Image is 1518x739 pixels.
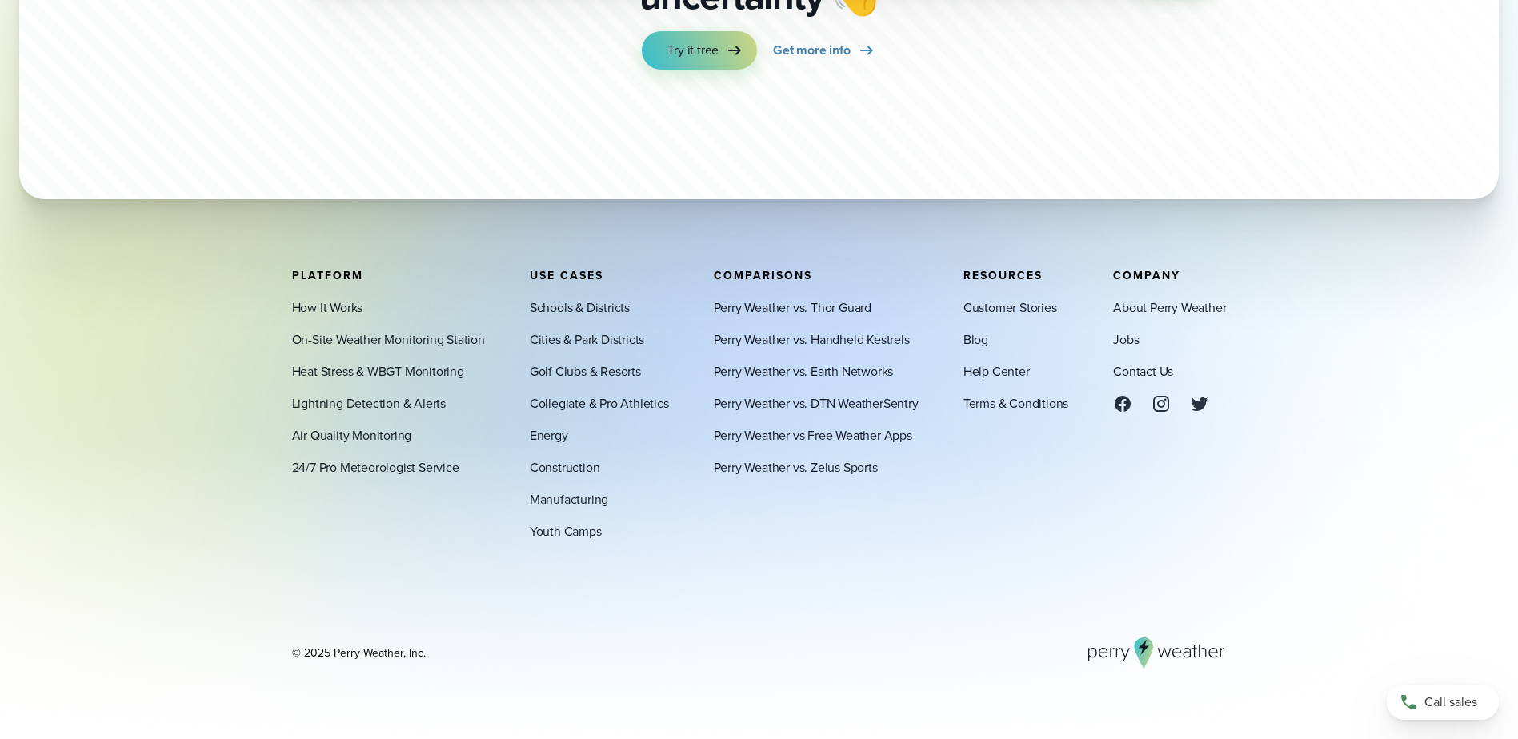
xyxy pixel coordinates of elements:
[292,457,459,477] a: 24/7 Pro Meteorologist Service
[292,393,446,413] a: Lightning Detection & Alerts
[292,330,485,349] a: On-Site Weather Monitoring Station
[963,298,1057,317] a: Customer Stories
[530,330,644,349] a: Cities & Park Districts
[773,41,850,60] span: Get more info
[714,425,912,445] a: Perry Weather vs Free Weather Apps
[1424,693,1477,712] span: Call sales
[1113,298,1226,317] a: About Perry Weather
[1113,362,1173,381] a: Contact Us
[773,31,875,70] a: Get more info
[667,41,719,60] span: Try it free
[714,362,894,381] a: Perry Weather vs. Earth Networks
[292,298,363,317] a: How It Works
[530,362,641,381] a: Golf Clubs & Resorts
[1387,685,1499,720] a: Call sales
[530,457,600,477] a: Construction
[1113,330,1139,349] a: Jobs
[530,298,630,317] a: Schools & Districts
[292,425,412,445] a: Air Quality Monitoring
[292,362,464,381] a: Heat Stress & WBGT Monitoring
[714,298,871,317] a: Perry Weather vs. Thor Guard
[714,457,878,477] a: Perry Weather vs. Zelus Sports
[530,489,608,509] a: Manufacturing
[714,393,919,413] a: Perry Weather vs. DTN WeatherSentry
[963,393,1068,413] a: Terms & Conditions
[530,425,568,445] a: Energy
[963,330,988,349] a: Blog
[963,266,1043,283] span: Resources
[642,31,757,70] a: Try it free
[530,393,669,413] a: Collegiate & Pro Athletics
[714,330,910,349] a: Perry Weather vs. Handheld Kestrels
[530,266,603,283] span: Use Cases
[530,521,602,541] a: Youth Camps
[1113,266,1180,283] span: Company
[714,266,812,283] span: Comparisons
[963,362,1030,381] a: Help Center
[292,266,363,283] span: Platform
[292,645,426,661] div: © 2025 Perry Weather, Inc.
